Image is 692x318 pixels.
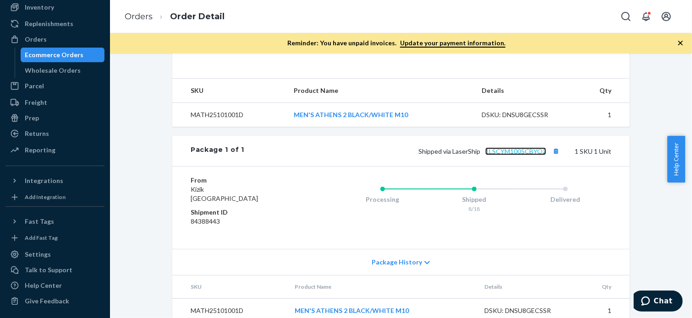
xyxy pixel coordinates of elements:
button: Help Center [667,136,685,183]
div: Parcel [25,81,44,91]
div: Freight [25,98,47,107]
div: DSKU: DNSU8GECSSR [484,306,571,315]
span: Kizik [GEOGRAPHIC_DATA] [191,185,258,202]
div: Settings [25,250,51,259]
td: 1 [575,103,630,127]
a: Reporting [5,143,104,157]
th: Details [474,79,575,103]
div: Returns [25,129,49,138]
dt: From [191,176,300,185]
div: Ecommerce Orders [25,50,84,59]
dd: 84388443 [191,217,300,226]
div: Wholesale Orders [25,66,81,75]
button: Open account menu [657,7,676,26]
th: Details [477,275,578,298]
span: Package History [372,258,422,267]
th: SKU [172,275,288,298]
a: Freight [5,95,104,110]
dt: Shipment ID [191,208,300,217]
div: Orders [25,35,47,44]
div: Fast Tags [25,217,54,226]
div: Reporting [25,146,55,155]
a: Orders [125,11,153,22]
a: Prep [5,111,104,125]
div: Integrations [25,176,63,185]
div: Add Fast Tag [25,234,58,242]
div: Give Feedback [25,296,69,306]
div: Prep [25,113,39,123]
p: Reminder: You have unpaid invoices. [287,38,505,48]
th: SKU [172,79,286,103]
button: Open notifications [637,7,655,26]
a: Orders [5,32,104,47]
div: Replenishments [25,19,73,28]
a: Add Fast Tag [5,232,104,243]
a: Returns [5,126,104,141]
div: Shipped [428,195,520,204]
a: Update your payment information. [400,39,505,48]
div: Add Integration [25,193,66,201]
button: Open Search Box [617,7,635,26]
a: Order Detail [170,11,225,22]
button: Talk to Support [5,263,104,277]
a: Help Center [5,278,104,293]
a: MEN'S ATHENS 2 BLACK/WHITE M10 [294,111,408,119]
span: Shipped via LaserShip [418,147,562,155]
iframe: Opens a widget where you can chat to one of our agents [634,291,683,313]
a: Replenishments [5,16,104,31]
a: MEN'S ATHENS 2 BLACK/WHITE M10 [295,307,409,314]
button: Give Feedback [5,294,104,308]
div: Help Center [25,281,62,290]
a: Settings [5,247,104,262]
div: Talk to Support [25,265,72,275]
button: Fast Tags [5,214,104,229]
a: Add Integration [5,192,104,203]
a: Ecommerce Orders [21,48,105,62]
td: MATH25101001D [172,103,286,127]
button: Integrations [5,173,104,188]
th: Qty [578,275,630,298]
button: Copy tracking number [550,145,562,157]
ol: breadcrumbs [117,3,232,30]
div: 1 SKU 1 Unit [244,145,611,157]
a: 1LSCYM1005CBYO2 [485,147,546,155]
a: Parcel [5,79,104,93]
div: Inventory [25,3,54,12]
div: 8/18 [428,205,520,213]
a: Wholesale Orders [21,63,105,78]
th: Qty [575,79,630,103]
div: Delivered [520,195,611,204]
th: Product Name [288,275,478,298]
div: Package 1 of 1 [191,145,244,157]
th: Product Name [286,79,474,103]
div: DSKU: DNSU8GECSSR [482,110,568,119]
div: Processing [337,195,428,204]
